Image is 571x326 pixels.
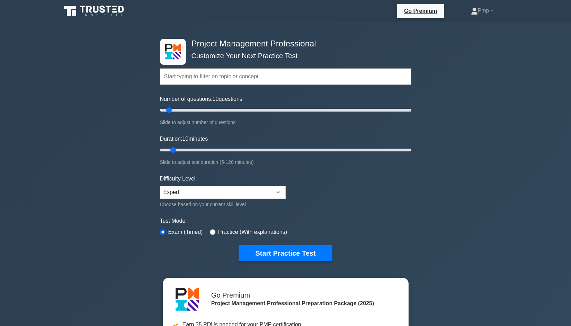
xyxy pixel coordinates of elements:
[239,245,332,261] button: Start Practice Test
[160,118,411,126] div: Slide to adjust number of questions
[160,95,242,103] label: Number of questions: questions
[160,200,286,209] div: Choose based on your current skill level
[218,228,287,236] label: Practice (With explanations)
[454,4,510,18] a: Pmp
[213,96,219,102] span: 10
[168,228,203,236] label: Exam (Timed)
[160,175,196,183] label: Difficulty Level
[160,217,411,225] label: Test Mode
[160,68,411,85] input: Start typing to filter on topic or concept...
[160,158,411,166] div: Slide to adjust test duration (5-120 minutes)
[160,135,208,143] label: Duration: minutes
[182,136,188,142] span: 10
[400,7,441,15] a: Go Premium
[189,39,377,49] h4: Project Management Professional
